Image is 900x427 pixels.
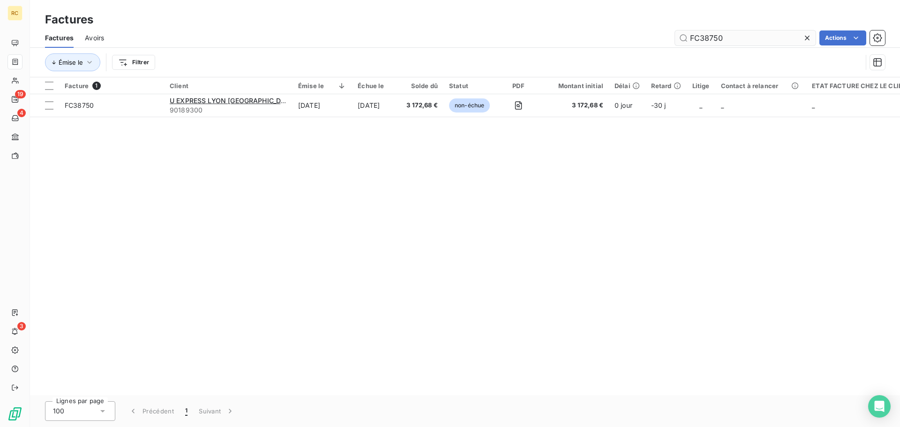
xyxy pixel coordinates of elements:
span: FC38750 [65,101,94,109]
div: Solde dû [406,82,438,90]
div: Litige [692,82,710,90]
span: 1 [92,82,101,90]
button: Filtrer [112,55,155,70]
span: _ [721,101,724,109]
div: Contact à relancer [721,82,801,90]
span: 4 [17,109,26,117]
div: Client [170,82,287,90]
div: Retard [651,82,681,90]
button: Précédent [123,401,180,421]
span: Factures [45,33,74,43]
span: 1 [185,406,187,416]
div: Délai [615,82,640,90]
span: _ [699,101,702,109]
div: Échue le [358,82,395,90]
div: Montant initial [547,82,603,90]
span: Émise le [59,59,83,66]
button: 1 [180,401,193,421]
span: _ [812,101,815,109]
img: Logo LeanPay [7,406,22,421]
span: U EXPRESS LYON [GEOGRAPHIC_DATA] [170,97,296,105]
div: PDF [501,82,535,90]
div: Open Intercom Messenger [868,395,891,418]
button: Suivant [193,401,240,421]
div: RC [7,6,22,21]
div: Émise le [298,82,346,90]
td: [DATE] [352,94,401,117]
button: Actions [819,30,866,45]
span: 3 [17,322,26,330]
span: -30 j [651,101,666,109]
input: Rechercher [675,30,816,45]
div: Statut [449,82,490,90]
span: non-échue [449,98,490,112]
span: 3 172,68 € [547,101,603,110]
span: 90189300 [170,105,287,115]
td: [DATE] [292,94,352,117]
h3: Factures [45,11,93,28]
span: 19 [15,90,26,98]
span: Facture [65,82,89,90]
span: 3 172,68 € [406,101,438,110]
span: 100 [53,406,64,416]
span: Avoirs [85,33,104,43]
button: Émise le [45,53,100,71]
td: 0 jour [609,94,645,117]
